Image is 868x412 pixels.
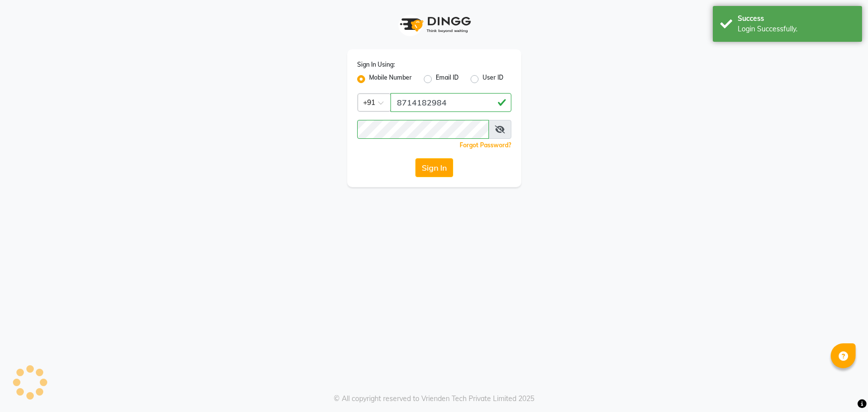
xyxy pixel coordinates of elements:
label: Email ID [436,73,459,85]
button: Sign In [415,158,453,177]
label: Mobile Number [369,73,412,85]
label: User ID [482,73,503,85]
div: Success [738,13,855,24]
label: Sign In Using: [357,60,395,69]
input: Username [390,93,511,112]
div: Login Successfully. [738,24,855,34]
a: Forgot Password? [460,141,511,149]
input: Username [357,120,489,139]
img: logo1.svg [394,10,474,39]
